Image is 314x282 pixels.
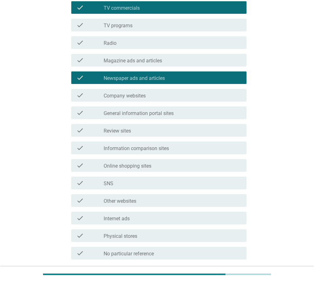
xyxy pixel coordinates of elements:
[76,74,84,81] i: check
[76,179,84,187] i: check
[104,233,137,239] label: Physical stores
[76,144,84,152] i: check
[76,4,84,11] i: check
[104,110,174,117] label: General information portal sites
[104,58,162,64] label: Magazine ads and articles
[104,180,113,187] label: SNS
[104,216,130,222] label: Internet ads
[104,93,146,99] label: Company websites
[104,128,131,134] label: Review sites
[76,232,84,239] i: check
[104,145,169,152] label: Information comparison sites
[76,249,84,257] i: check
[76,91,84,99] i: check
[76,39,84,46] i: check
[76,214,84,222] i: check
[104,23,133,29] label: TV programs
[76,21,84,29] i: check
[104,251,154,257] label: No particular reference
[76,109,84,117] i: check
[104,198,136,204] label: Other websites
[76,162,84,169] i: check
[104,163,151,169] label: Online shopping sites
[76,127,84,134] i: check
[104,5,140,11] label: TV commercials
[76,197,84,204] i: check
[104,75,165,81] label: Newspaper ads and articles
[104,40,116,46] label: Radio
[76,56,84,64] i: check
